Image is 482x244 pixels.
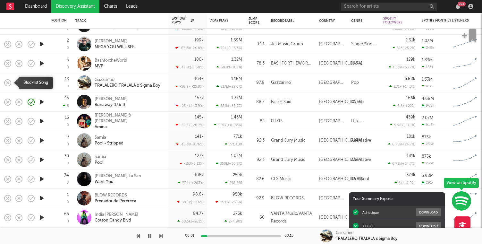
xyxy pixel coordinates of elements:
div: [GEOGRAPHIC_DATA] [319,118,345,125]
div: 2 [67,39,69,43]
div: 3.98M [422,174,434,178]
div: 2.07M [422,116,433,120]
div: 92.3 [249,137,265,144]
div: Country [319,19,342,23]
button: Download [416,208,441,216]
div: 199k [194,38,204,42]
div: [GEOGRAPHIC_DATA] [319,156,362,164]
div: 683k ( +106 % ) [216,65,242,69]
div: Position [51,19,67,22]
div: AYYBO [362,224,374,228]
div: Runaway (U & I) [95,102,128,108]
div: Pool - Stripped [95,141,123,146]
div: 5.98k ( -11.1 % ) [390,123,415,127]
div: 7 Day Plays [210,19,233,22]
div: 127k [195,154,204,158]
div: [PERSON_NAME] [95,96,128,102]
div: 0 [67,123,69,127]
div: BLOW RECORDS [95,193,136,198]
div: 94.1 [249,40,265,48]
div: Hip-Hop/Rap [351,118,377,125]
div: 0 [67,143,69,146]
div: 0 [67,181,69,185]
div: 417k [422,84,434,88]
div: 5 [63,104,69,108]
div: Pool [95,160,106,166]
div: Grand Jury Music [271,137,305,144]
div: 145k [195,115,204,119]
div: [PERSON_NAME] [95,39,134,44]
div: 0 [67,200,69,204]
div: 164k [194,77,204,81]
div: -15.3k ( -9.76 % ) [176,142,204,146]
div: 1.57k ( +63.7 % ) [389,65,415,69]
div: MEGA YOU WILL SEE [95,44,134,50]
div: 4.68M [422,97,434,101]
svg: Chart title [451,75,479,91]
a: SamiaPool [95,154,106,166]
div: 1.32M [231,57,242,62]
div: 6 [66,58,69,62]
div: 181k [407,154,415,158]
div: 963k [422,103,434,108]
div: 523 ( -25.2 % ) [393,46,415,50]
div: Dance [351,98,364,106]
div: 00:15 [284,232,297,240]
div: 92.9 [249,195,265,202]
div: 99 + [458,2,466,6]
div: 236k [422,142,434,146]
button: Download [416,222,441,230]
div: 9 [66,135,69,139]
div: 771k [233,135,242,139]
svg: Chart title [451,171,479,187]
div: TRALALERO TRALALA x Sigma Boy [336,236,397,242]
div: 771,408 [225,142,242,146]
div: -153 ( -0.12 % ) [180,161,204,166]
div: VANTA Music/VANTA Records [271,210,313,225]
div: 68.5k ( +261 % ) [177,219,204,223]
div: 875k [422,154,431,159]
div: 00:01 [185,232,198,240]
div: 141k [195,135,204,139]
div: 217k ( +22.6 % ) [216,84,242,89]
div: Easier Said [271,98,292,106]
div: 74 [64,173,69,178]
div: Jet Music Group [271,40,303,48]
div: 5.88k [405,77,415,81]
div: 97.9 [249,79,265,87]
a: BLOW RECORDSPredador de Perereca [95,193,136,204]
div: 98.6k [193,192,204,196]
div: 1.71k ( +14.3 % ) [389,84,415,89]
svg: Chart title [451,152,479,168]
div: 1.05M [231,154,242,158]
div: 274,902 [224,219,242,223]
div: 1.43M [231,115,242,119]
div: 82.6 [249,175,265,183]
div: EHXIS [271,118,283,125]
div: Gazzarino [336,230,353,236]
div: 88.7 [249,98,265,106]
div: 439k [406,115,415,119]
div: Genre [351,19,374,23]
div: Adriatique [362,210,379,215]
div: 94.7k [193,212,204,216]
div: [GEOGRAPHIC_DATA] [319,195,345,202]
svg: Chart title [451,133,479,149]
div: 92.3 [249,156,265,164]
div: 82 [249,118,265,125]
svg: Chart title [451,36,479,52]
div: 181k [407,135,415,139]
div: 2.61k [405,38,415,42]
div: [GEOGRAPHIC_DATA] [319,214,362,222]
div: 1.18M [231,77,242,81]
div: Predador de Perereca [95,198,136,204]
div: R&B/Soul [351,175,369,183]
a: SamiaPool - Stripped [95,135,123,146]
div: 0 [67,65,69,69]
div: -326k ( -25.5 % ) [216,200,242,204]
svg: Chart title [451,56,479,72]
div: 381k ( +38.7 % ) [216,104,242,108]
div: Singer/Songwriter [351,40,377,48]
div: 1 [67,193,69,197]
div: Pop [351,79,359,87]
